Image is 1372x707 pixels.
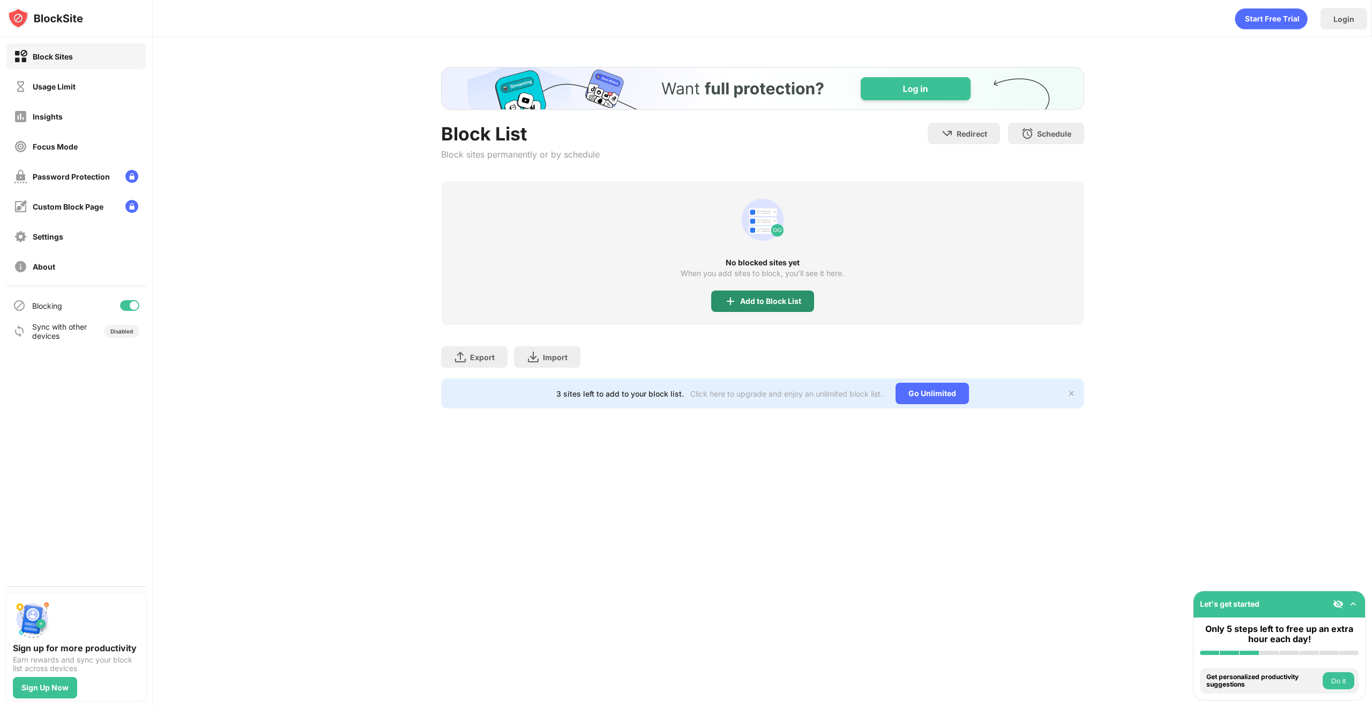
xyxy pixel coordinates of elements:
[896,383,969,404] div: Go Unlimited
[33,172,110,181] div: Password Protection
[1037,129,1071,138] div: Schedule
[13,643,139,653] div: Sign up for more productivity
[543,353,568,362] div: Import
[441,149,600,160] div: Block sites permanently or by schedule
[14,260,27,273] img: about-off.svg
[470,353,495,362] div: Export
[125,170,138,183] img: lock-menu.svg
[14,80,27,93] img: time-usage-off.svg
[21,683,69,692] div: Sign Up Now
[14,230,27,243] img: settings-off.svg
[14,50,27,63] img: block-on.svg
[14,110,27,123] img: insights-off.svg
[33,52,73,61] div: Block Sites
[33,202,103,211] div: Custom Block Page
[32,322,87,340] div: Sync with other devices
[13,299,26,312] img: blocking-icon.svg
[1333,599,1344,609] img: eye-not-visible.svg
[13,600,51,638] img: push-signup.svg
[110,328,133,334] div: Disabled
[737,194,788,245] div: animation
[125,200,138,213] img: lock-menu.svg
[1333,14,1354,24] div: Login
[690,389,883,398] div: Click here to upgrade and enjoy an unlimited block list.
[1206,673,1320,689] div: Get personalized productivity suggestions
[33,82,76,91] div: Usage Limit
[441,258,1084,267] div: No blocked sites yet
[33,232,63,241] div: Settings
[33,262,55,271] div: About
[740,297,801,306] div: Add to Block List
[13,656,139,673] div: Earn rewards and sync your block list across devices
[33,112,63,121] div: Insights
[14,140,27,153] img: focus-off.svg
[681,269,844,278] div: When you add sites to block, you’ll see it here.
[957,129,987,138] div: Redirect
[1235,8,1308,29] div: animation
[1348,599,1359,609] img: omni-setup-toggle.svg
[33,142,78,151] div: Focus Mode
[14,200,27,213] img: customize-block-page-off.svg
[441,67,1084,110] iframe: Banner
[32,301,62,310] div: Blocking
[14,170,27,183] img: password-protection-off.svg
[1200,624,1359,644] div: Only 5 steps left to free up an extra hour each day!
[441,123,600,145] div: Block List
[556,389,684,398] div: 3 sites left to add to your block list.
[8,8,83,29] img: logo-blocksite.svg
[1323,672,1354,689] button: Do it
[1200,599,1259,608] div: Let's get started
[13,325,26,338] img: sync-icon.svg
[1067,389,1076,398] img: x-button.svg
